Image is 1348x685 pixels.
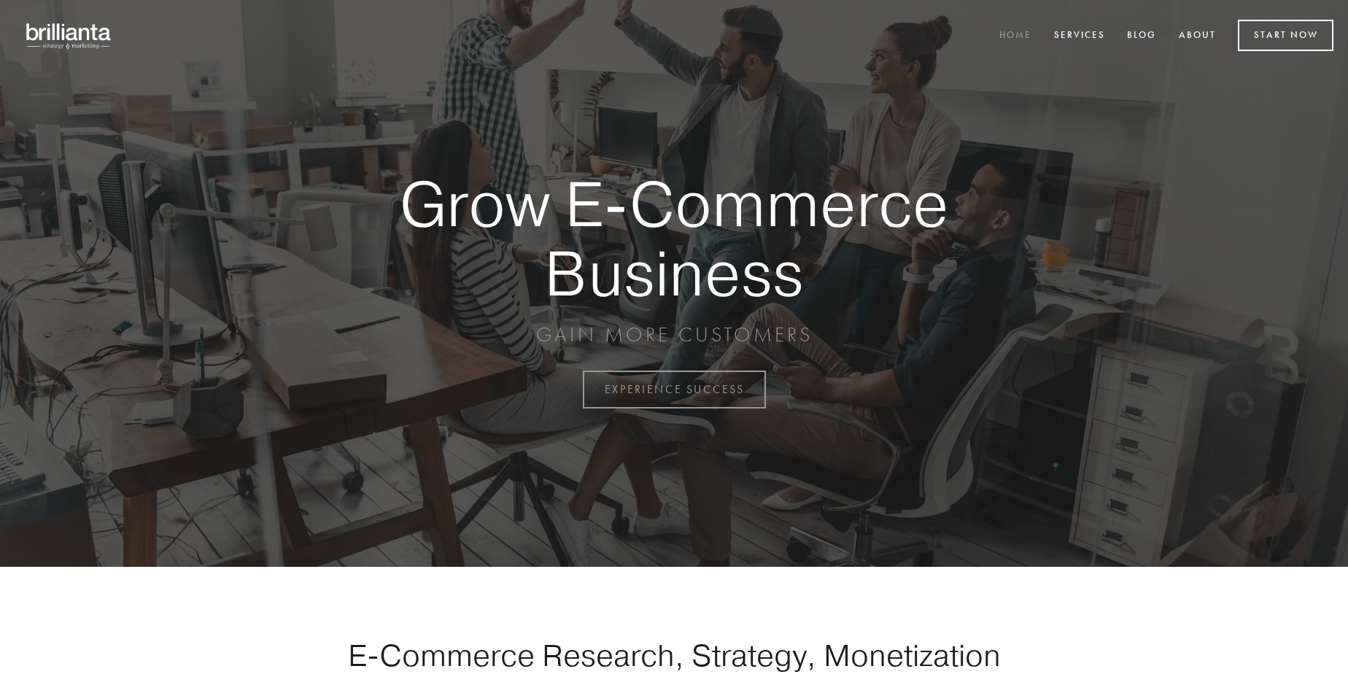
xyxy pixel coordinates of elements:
p: GAIN MORE CUSTOMERS [349,322,999,348]
a: EXPERIENCE SUCCESS [583,371,766,409]
a: About [1169,24,1225,48]
a: Home [990,24,1041,48]
strong: Grow E-Commerce Business [349,169,999,307]
a: Start Now [1238,20,1333,51]
img: brillianta - research, strategy, marketing [15,15,124,57]
h1: E-Commerce Research, Strategy, Monetization [302,637,1046,673]
a: Blog [1117,24,1166,48]
a: Services [1045,24,1115,48]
